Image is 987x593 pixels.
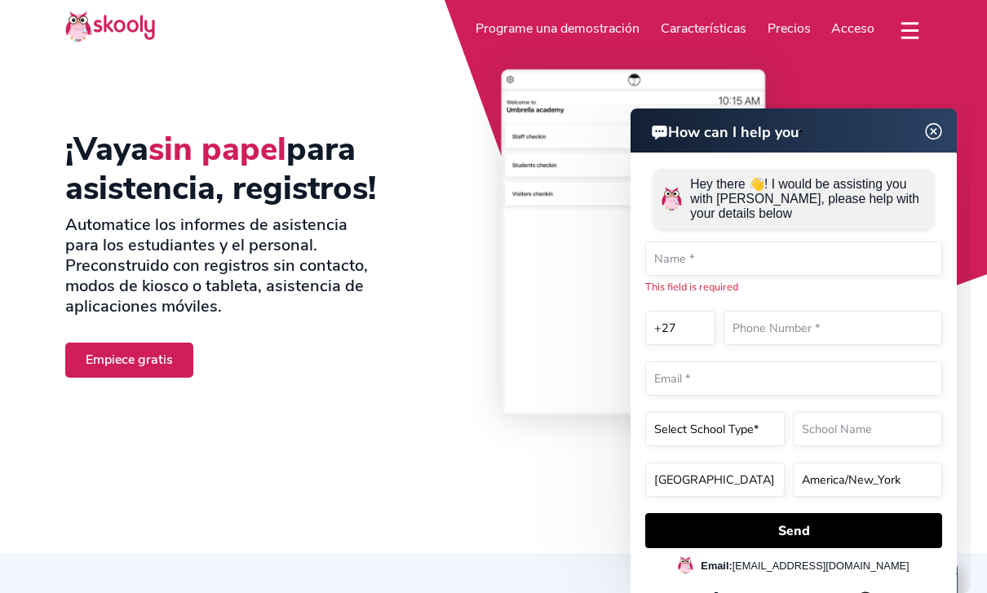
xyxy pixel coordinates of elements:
button: dropdown menu [898,11,922,49]
span: sin papel [148,127,286,171]
a: Programe una demostración [466,15,651,42]
a: Precios [757,15,821,42]
a: Acceso [821,15,885,42]
h1: ¡Vaya para asistencia, registros! [65,130,382,208]
a: Empiece gratis [65,343,193,378]
h2: Automatice los informes de asistencia para los estudiantes y el personal. Preconstruido con regis... [65,215,382,316]
span: Precios [768,20,811,38]
span: Acceso [831,20,874,38]
img: Skooly [65,11,155,42]
a: Características [650,15,757,42]
img: Software y aplicación de gestión de asistencia de estudiantes - <span class='notranslate'>Skooly ... [408,59,922,449]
